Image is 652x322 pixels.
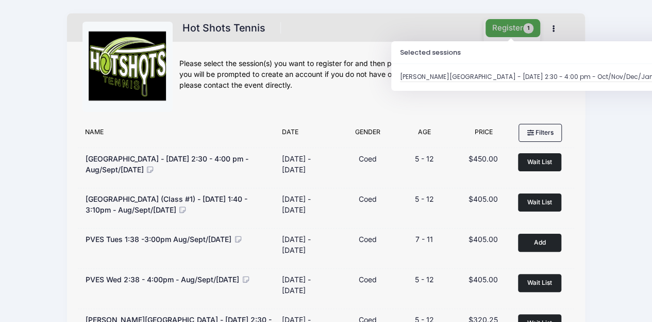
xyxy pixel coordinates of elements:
img: logo [89,28,166,106]
span: [GEOGRAPHIC_DATA] (Class #1) - [DATE] 1:40 - 3:10pm - Aug/Sept/[DATE] [86,195,247,214]
div: Price [454,127,513,142]
span: Coed [359,195,377,203]
div: [DATE] - [DATE] [282,274,336,296]
button: Register1 [486,19,540,37]
button: Wait List [518,274,561,292]
span: Wait List [527,198,552,206]
div: [DATE] - [DATE] [282,153,336,175]
div: Date [277,127,341,142]
span: 7 - 11 [415,235,433,244]
button: Filters [519,124,562,141]
span: Wait List [527,279,552,286]
span: Wait List [527,158,552,166]
div: [DATE] - [DATE] [282,234,336,255]
span: Coed [359,275,377,284]
div: Age [395,127,454,142]
span: PVES Tues 1:38 -3:00pm Aug/Sept/[DATE] [86,235,231,244]
span: $405.00 [469,195,498,203]
span: Coed [359,235,377,244]
span: PVES Wed 2:38 - 4:00pm - Aug/Sept/[DATE] [86,275,239,284]
span: $405.00 [469,235,498,244]
span: 5 - 12 [415,154,434,163]
div: Please select the session(s) you want to register for and then proceed to the registration proces... [179,58,570,91]
span: $450.00 [469,154,498,163]
div: [DATE] - [DATE] [282,194,336,215]
h1: Hot Shots Tennis [179,19,269,37]
span: $405.00 [469,275,498,284]
span: 1 [523,23,533,34]
div: Gender [341,127,395,142]
button: Add [518,234,561,252]
div: Name [80,127,277,142]
span: 5 - 12 [415,275,434,284]
span: Coed [359,154,377,163]
button: Wait List [518,194,561,212]
span: [GEOGRAPHIC_DATA] - [DATE] 2:30 - 4:00 pm - Aug/Sept/[DATE] [86,154,248,174]
button: Wait List [518,153,561,171]
span: 5 - 12 [415,195,434,203]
